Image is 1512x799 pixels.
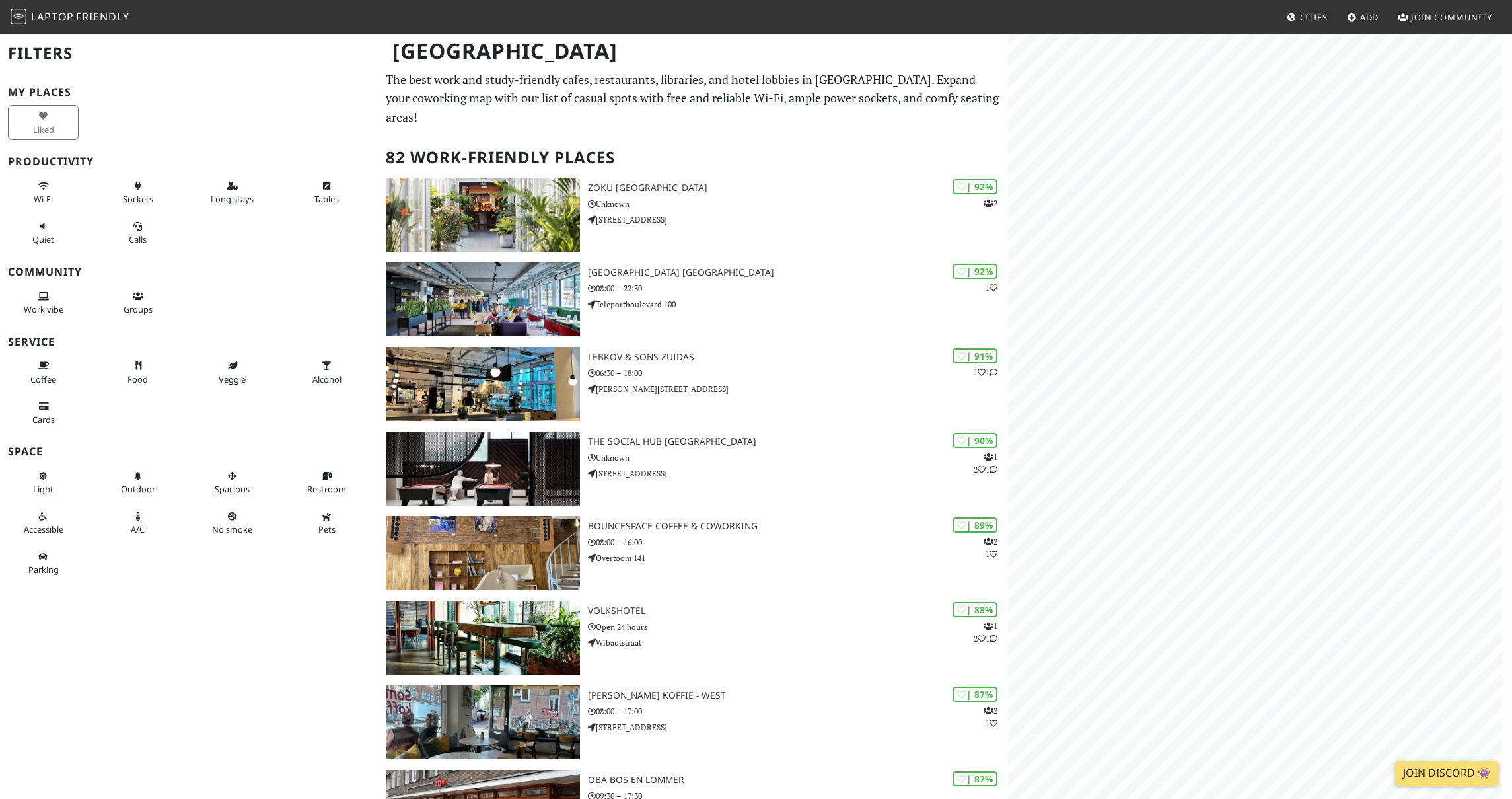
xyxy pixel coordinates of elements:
[291,175,362,210] button: Tables
[102,175,173,210] button: Sockets
[378,347,1008,421] a: Lebkov & Sons Zuidas | 91% 11 Lebkov & Sons Zuidas 06:30 – 18:00 [PERSON_NAME][STREET_ADDRESS]
[984,704,997,730] p: 2 1
[386,70,1000,127] p: The best work and study-friendly cafes, restaurants, libraries, and hotel lobbies in [GEOGRAPHIC_...
[588,690,1008,701] h3: [PERSON_NAME] koffie - West
[8,546,79,581] button: Parking
[1392,5,1497,29] a: Join Community
[588,267,1008,278] h3: [GEOGRAPHIC_DATA] [GEOGRAPHIC_DATA]
[291,465,362,500] button: Restroom
[102,506,173,541] button: A/C
[588,521,1008,532] h3: BounceSpace Coffee & Coworking
[953,517,997,533] div: | 89%
[8,215,79,250] button: Quiet
[211,193,254,205] span: Long stays
[8,33,370,73] h2: Filters
[382,33,1005,69] h1: [GEOGRAPHIC_DATA]
[953,771,997,786] div: | 87%
[8,336,370,348] h3: Service
[24,303,63,315] span: People working
[8,175,79,210] button: Wi-Fi
[986,282,997,294] p: 1
[8,355,79,390] button: Coffee
[1411,11,1492,23] span: Join Community
[588,436,1008,447] h3: The Social Hub [GEOGRAPHIC_DATA]
[129,233,147,245] span: Video/audio calls
[123,193,153,205] span: Power sockets
[378,516,1008,590] a: BounceSpace Coffee & Coworking | 89% 21 BounceSpace Coffee & Coworking 08:00 – 16:00 Overtoom 141
[588,367,1008,379] p: 06:30 – 18:00
[386,516,580,590] img: BounceSpace Coffee & Coworking
[386,601,580,675] img: Volkshotel
[588,536,1008,549] p: 08:00 – 16:00
[588,775,1008,786] h3: OBA Bos en Lommer
[953,348,997,363] div: | 91%
[102,355,173,390] button: Food
[588,198,1008,210] p: Unknown
[197,465,268,500] button: Spacious
[588,213,1008,226] p: [STREET_ADDRESS]
[197,506,268,541] button: No smoke
[953,687,997,702] div: | 87%
[102,215,173,250] button: Calls
[1300,11,1328,23] span: Cities
[588,552,1008,564] p: Overtoom 141
[1395,761,1499,786] a: Join Discord 👾
[588,298,1008,311] p: Teleportboulevard 100
[386,137,1000,178] h2: 82 Work-Friendly Places
[386,347,580,421] img: Lebkov & Sons Zuidas
[588,636,1008,649] p: Wibautstraat
[8,86,370,98] h3: My Places
[28,564,59,576] span: Parking
[588,467,1008,480] p: [STREET_ADDRESS]
[32,414,55,426] span: Credit cards
[953,264,997,279] div: | 92%
[974,620,997,645] p: 1 2 1
[127,373,148,385] span: Food
[386,685,580,759] img: Sam’s koffie - West
[291,355,362,390] button: Alcohol
[588,182,1008,194] h3: Zoku [GEOGRAPHIC_DATA]
[8,465,79,500] button: Light
[215,483,250,495] span: Spacious
[984,197,997,209] p: 2
[219,373,246,385] span: Veggie
[588,352,1008,363] h3: Lebkov & Sons Zuidas
[32,233,54,245] span: Quiet
[953,433,997,448] div: | 90%
[124,303,153,315] span: Group tables
[8,395,79,430] button: Cards
[588,721,1008,734] p: [STREET_ADDRESS]
[588,383,1008,395] p: [PERSON_NAME][STREET_ADDRESS]
[11,6,129,29] a: LaptopFriendly LaptopFriendly
[953,602,997,617] div: | 88%
[131,523,145,535] span: Air conditioned
[307,483,346,495] span: Restroom
[312,373,342,385] span: Alcohol
[974,451,997,476] p: 1 2 1
[8,266,370,278] h3: Community
[76,9,129,24] span: Friendly
[1360,11,1379,23] span: Add
[8,155,370,168] h3: Productivity
[588,451,1008,464] p: Unknown
[386,178,580,252] img: Zoku Amsterdam
[953,179,997,194] div: | 92%
[197,175,268,210] button: Long stays
[8,445,370,458] h3: Space
[984,535,997,560] p: 2 1
[24,523,63,535] span: Accessible
[386,262,580,336] img: Aristo Meeting Center Amsterdam
[378,432,1008,506] a: The Social Hub Amsterdam City | 90% 121 The Social Hub [GEOGRAPHIC_DATA] Unknown [STREET_ADDRESS]
[378,262,1008,336] a: Aristo Meeting Center Amsterdam | 92% 1 [GEOGRAPHIC_DATA] [GEOGRAPHIC_DATA] 08:00 – 22:30 Telepor...
[378,601,1008,675] a: Volkshotel | 88% 121 Volkshotel Open 24 hours Wibautstraat
[314,193,339,205] span: Work-friendly tables
[212,523,252,535] span: Smoke free
[31,9,74,24] span: Laptop
[34,193,53,205] span: Stable Wi-Fi
[8,285,79,321] button: Work vibe
[102,465,173,500] button: Outdoor
[974,366,997,379] p: 1 1
[378,178,1008,252] a: Zoku Amsterdam | 92% 2 Zoku [GEOGRAPHIC_DATA] Unknown [STREET_ADDRESS]
[1342,5,1385,29] a: Add
[8,506,79,541] button: Accessible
